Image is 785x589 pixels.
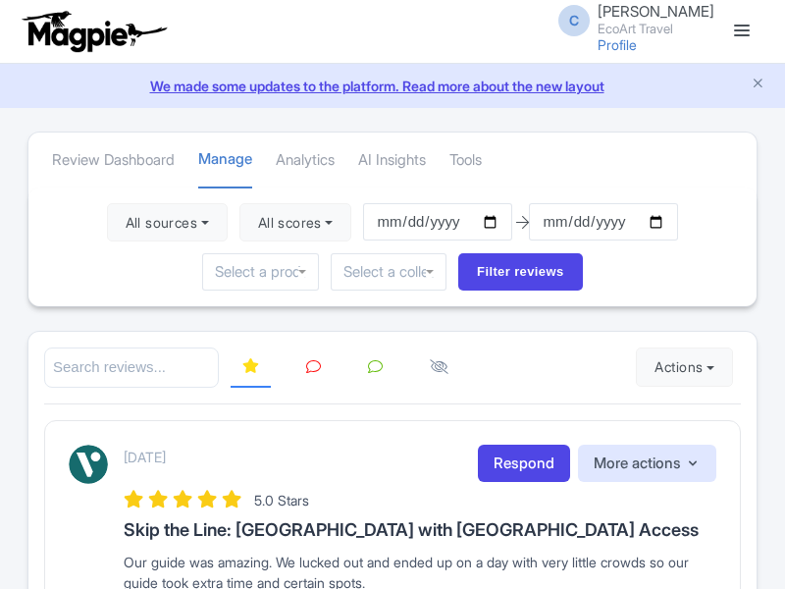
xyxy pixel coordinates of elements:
[239,203,352,242] button: All scores
[18,10,170,53] img: logo-ab69f6fb50320c5b225c76a69d11143b.png
[69,445,108,484] img: Viator Logo
[124,520,716,540] h3: Skip the Line: [GEOGRAPHIC_DATA] with [GEOGRAPHIC_DATA] Access
[558,5,590,36] span: C
[358,134,426,187] a: AI Insights
[547,4,714,35] a: C [PERSON_NAME] EcoArt Travel
[276,134,335,187] a: Analytics
[636,348,733,387] button: Actions
[578,445,716,483] button: More actions
[198,133,252,188] a: Manage
[449,134,482,187] a: Tools
[12,76,773,96] a: We made some updates to the platform. Read more about the new layout
[598,2,714,21] span: [PERSON_NAME]
[598,23,714,35] small: EcoArt Travel
[124,447,166,467] p: [DATE]
[52,134,175,187] a: Review Dashboard
[254,492,309,509] span: 5.0 Stars
[343,263,434,281] input: Select a collection
[44,348,219,388] input: Search reviews...
[107,203,228,242] button: All sources
[458,253,583,291] input: Filter reviews
[598,36,637,53] a: Profile
[478,445,570,483] a: Respond
[751,74,765,96] button: Close announcement
[215,263,305,281] input: Select a product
